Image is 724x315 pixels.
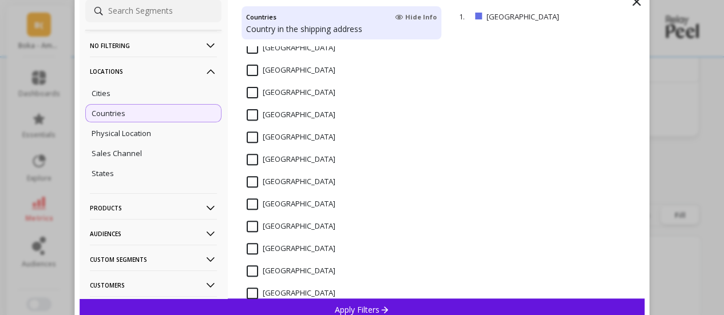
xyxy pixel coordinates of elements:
p: Cities [92,88,110,98]
p: Sales Channel [92,148,142,158]
span: Cayman Islands [247,243,335,254]
p: Country in the shipping address [246,23,437,35]
span: Bahamas [247,65,335,76]
span: China [247,288,335,299]
span: Barbados [247,109,335,121]
span: Bulgaria [247,198,335,210]
p: Products [90,193,217,222]
p: Physical Location [92,128,151,138]
span: Canada [247,221,335,232]
span: Brazil [247,176,335,188]
p: Locations [90,57,217,86]
p: States [92,168,114,178]
p: [GEOGRAPHIC_DATA] [486,11,598,22]
p: Apply Filters [335,304,389,315]
span: Belgium [247,131,335,143]
p: Custom Segments [90,245,217,274]
span: Austria [247,42,335,54]
span: Bahrain [247,87,335,98]
span: Chile [247,265,335,277]
p: 1. [459,11,470,22]
p: Audiences [90,219,217,248]
p: Countries [92,108,125,118]
p: Customers [90,270,217,300]
p: No filtering [90,31,217,60]
span: Bermuda [247,154,335,165]
span: Hide Info [395,13,437,22]
h4: Countries [246,11,276,23]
